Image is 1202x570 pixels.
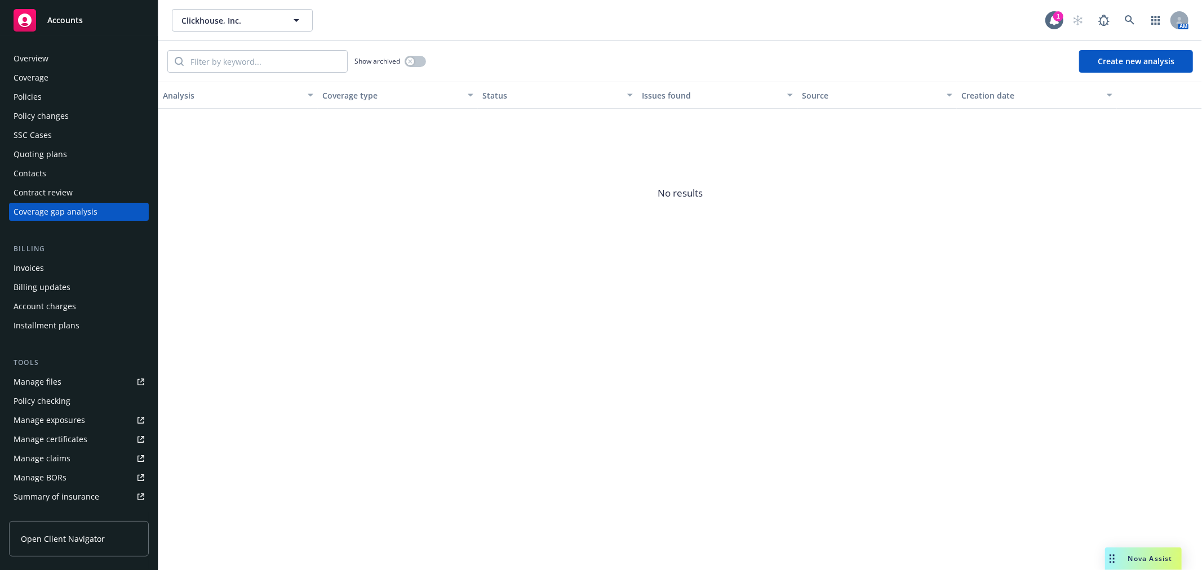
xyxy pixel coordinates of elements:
div: Quoting plans [14,145,67,163]
a: Policy changes [9,107,149,125]
a: Manage exposures [9,411,149,429]
div: Manage certificates [14,430,87,448]
div: Coverage type [322,90,460,101]
div: Account charges [14,297,76,315]
a: Report a Bug [1093,9,1115,32]
input: Filter by keyword... [184,51,347,72]
div: Overview [14,50,48,68]
span: No results [158,109,1202,278]
a: Summary of insurance [9,488,149,506]
div: Policies [14,88,42,106]
div: 1 [1053,11,1063,21]
div: Status [482,90,620,101]
a: Search [1119,9,1141,32]
button: Status [478,82,637,109]
a: Contract review [9,184,149,202]
div: Drag to move [1105,547,1119,570]
span: Clickhouse, Inc. [181,15,279,26]
a: Overview [9,50,149,68]
button: Analysis [158,82,318,109]
span: Nova Assist [1128,554,1173,563]
a: Switch app [1145,9,1167,32]
div: Billing [9,243,149,255]
a: SSC Cases [9,126,149,144]
span: Show archived [354,56,400,66]
div: Manage BORs [14,469,66,487]
div: Contract review [14,184,73,202]
a: Policy checking [9,392,149,410]
a: Manage certificates [9,430,149,448]
button: Source [797,82,957,109]
div: Coverage gap analysis [14,203,97,221]
div: Analysis [163,90,301,101]
button: Nova Assist [1105,547,1182,570]
div: Policy changes [14,107,69,125]
a: Account charges [9,297,149,315]
button: Issues found [637,82,797,109]
div: Manage exposures [14,411,85,429]
button: Create new analysis [1079,50,1193,73]
div: Coverage [14,69,48,87]
div: Summary of insurance [14,488,99,506]
div: Manage files [14,373,61,391]
a: Manage claims [9,449,149,467]
button: Creation date [957,82,1116,109]
span: Accounts [47,16,83,25]
div: Source [802,90,940,101]
a: Coverage [9,69,149,87]
a: Contacts [9,164,149,182]
a: Start snowing [1067,9,1089,32]
div: Invoices [14,259,44,277]
div: Manage claims [14,449,70,467]
a: Quoting plans [9,145,149,163]
div: Tools [9,357,149,368]
a: Accounts [9,5,149,36]
span: Open Client Navigator [21,533,105,545]
a: Coverage gap analysis [9,203,149,221]
div: Billing updates [14,278,70,296]
a: Billing updates [9,278,149,296]
button: Coverage type [318,82,477,109]
a: Manage files [9,373,149,391]
div: Installment plans [14,317,79,335]
div: Policy checking [14,392,70,410]
div: Creation date [961,90,1099,101]
a: Policies [9,88,149,106]
button: Clickhouse, Inc. [172,9,313,32]
svg: Search [175,57,184,66]
a: Invoices [9,259,149,277]
div: SSC Cases [14,126,52,144]
div: Contacts [14,164,46,182]
a: Manage BORs [9,469,149,487]
a: Installment plans [9,317,149,335]
div: Issues found [642,90,780,101]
